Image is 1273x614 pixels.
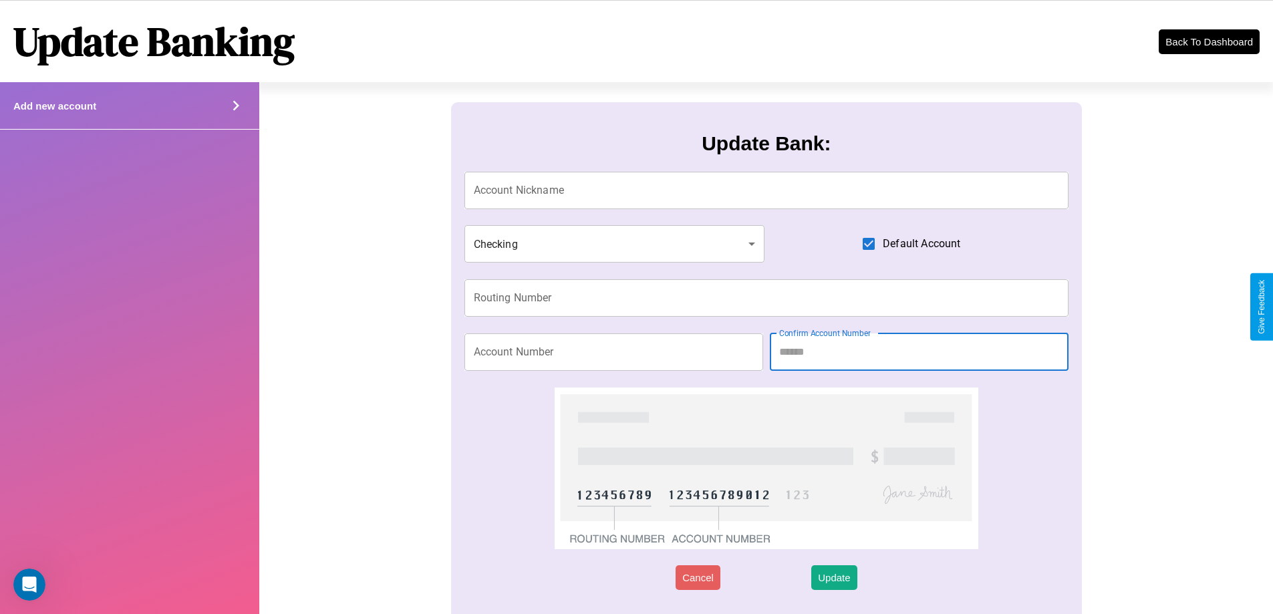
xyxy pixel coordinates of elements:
[464,225,765,263] div: Checking
[1159,29,1260,54] button: Back To Dashboard
[676,565,720,590] button: Cancel
[1257,280,1266,334] div: Give Feedback
[555,388,978,549] img: check
[13,100,96,112] h4: Add new account
[883,236,960,252] span: Default Account
[779,327,871,339] label: Confirm Account Number
[811,565,857,590] button: Update
[13,569,45,601] iframe: Intercom live chat
[13,14,295,69] h1: Update Banking
[702,132,831,155] h3: Update Bank:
